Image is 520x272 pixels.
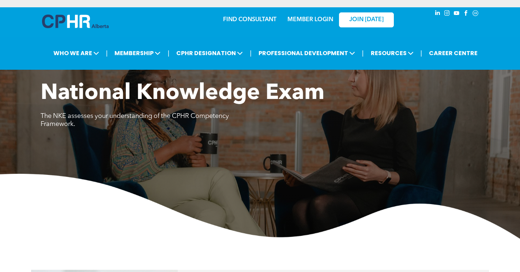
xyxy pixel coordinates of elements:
a: JOIN [DATE] [339,12,394,27]
li: | [362,46,364,61]
li: | [250,46,252,61]
li: | [167,46,169,61]
a: instagram [443,9,451,19]
img: A blue and white logo for cp alberta [42,15,109,28]
span: RESOURCES [369,46,416,60]
a: facebook [462,9,470,19]
a: MEMBER LOGIN [287,17,333,23]
a: linkedin [433,9,441,19]
span: MEMBERSHIP [112,46,163,60]
a: FIND CONSULTANT [223,17,276,23]
span: PROFESSIONAL DEVELOPMENT [256,46,357,60]
span: JOIN [DATE] [349,16,384,23]
a: youtube [452,9,460,19]
span: National Knowledge Exam [41,83,324,104]
a: CAREER CENTRE [427,46,480,60]
li: | [106,46,108,61]
span: The NKE assesses your understanding of the CPHR Competency Framework. [41,113,229,127]
span: WHO WE ARE [51,46,101,60]
a: Social network [471,9,479,19]
span: CPHR DESIGNATION [174,46,245,60]
li: | [421,46,422,61]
